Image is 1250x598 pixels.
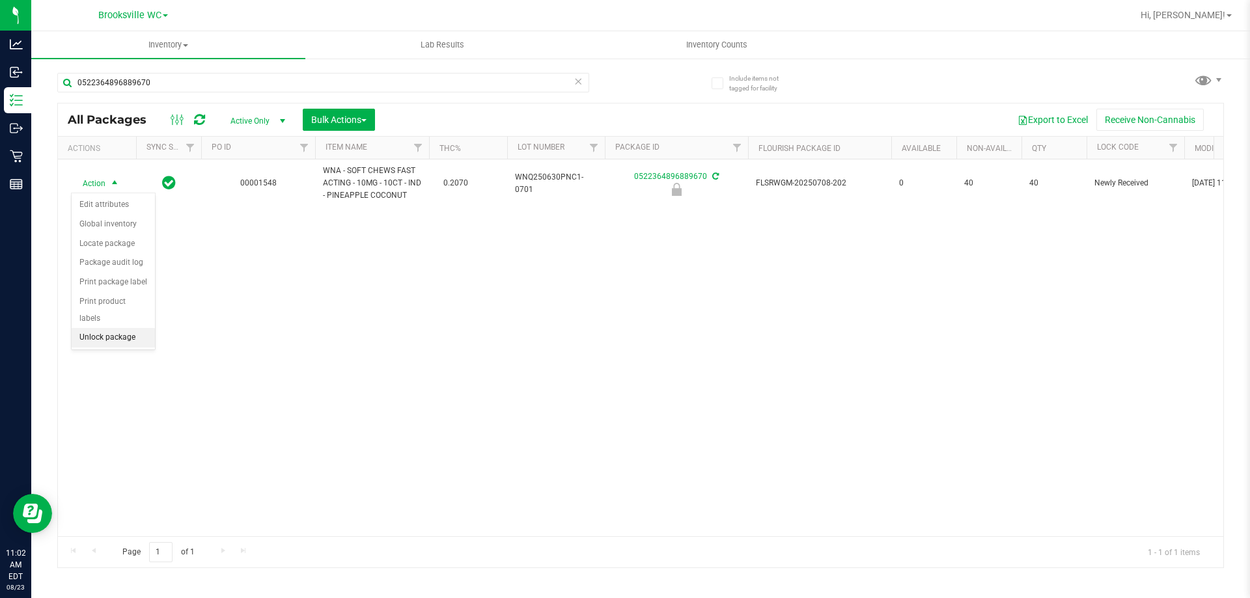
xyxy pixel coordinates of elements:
a: Package ID [615,143,660,152]
span: Inventory Counts [669,39,765,51]
a: Lot Number [518,143,564,152]
a: Inventory Counts [579,31,854,59]
input: Search Package ID, Item Name, SKU, Lot or Part Number... [57,73,589,92]
span: 40 [1029,177,1079,189]
inline-svg: Outbound [10,122,23,135]
li: Print package label [72,273,155,292]
button: Export to Excel [1009,109,1096,131]
li: Edit attributes [72,195,155,215]
a: PO ID [212,143,231,152]
a: 0522364896889670 [634,172,707,181]
span: Action [71,174,106,193]
a: Filter [408,137,429,159]
inline-svg: Inventory [10,94,23,107]
input: 1 [149,542,173,562]
span: Include items not tagged for facility [729,74,794,93]
a: 00001548 [240,178,277,187]
a: Sync Status [146,143,197,152]
a: Inventory [31,31,305,59]
span: In Sync [162,174,176,192]
a: Non-Available [967,144,1025,153]
span: 0.2070 [437,174,475,193]
a: Lock Code [1097,143,1139,152]
span: Brooksville WC [98,10,161,21]
a: Available [902,144,941,153]
a: THC% [439,144,461,153]
inline-svg: Retail [10,150,23,163]
div: Newly Received [603,183,750,196]
a: Flourish Package ID [758,144,840,153]
span: WNQ250630PNC1-0701 [515,171,597,196]
span: WNA - SOFT CHEWS FAST ACTING - 10MG - 10CT - IND - PINEAPPLE COCONUT [323,165,421,202]
li: Unlock package [72,328,155,347]
p: 08/23 [6,582,25,592]
li: Print product labels [72,292,155,328]
a: Lab Results [305,31,579,59]
inline-svg: Analytics [10,38,23,51]
span: Sync from Compliance System [710,172,719,181]
span: FLSRWGM-20250708-202 [756,177,883,189]
span: Bulk Actions [311,115,367,125]
a: Filter [727,137,748,159]
a: Filter [1163,137,1184,159]
a: Filter [294,137,315,159]
button: Bulk Actions [303,109,375,131]
li: Locate package [72,234,155,254]
span: Clear [574,73,583,90]
li: Package audit log [72,253,155,273]
a: Item Name [326,143,367,152]
span: Lab Results [403,39,482,51]
span: 1 - 1 of 1 items [1137,542,1210,562]
inline-svg: Inbound [10,66,23,79]
span: select [107,174,123,193]
iframe: Resource center [13,494,52,533]
a: Qty [1032,144,1046,153]
span: All Packages [68,113,160,127]
a: Filter [180,137,201,159]
inline-svg: Reports [10,178,23,191]
span: Inventory [31,39,305,51]
span: 40 [964,177,1014,189]
span: Newly Received [1094,177,1176,189]
a: Filter [583,137,605,159]
button: Receive Non-Cannabis [1096,109,1204,131]
p: 11:02 AM EDT [6,547,25,582]
li: Global inventory [72,215,155,234]
div: Actions [68,144,131,153]
span: 0 [899,177,949,189]
span: Page of 1 [111,542,205,562]
span: Hi, [PERSON_NAME]! [1141,10,1225,20]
